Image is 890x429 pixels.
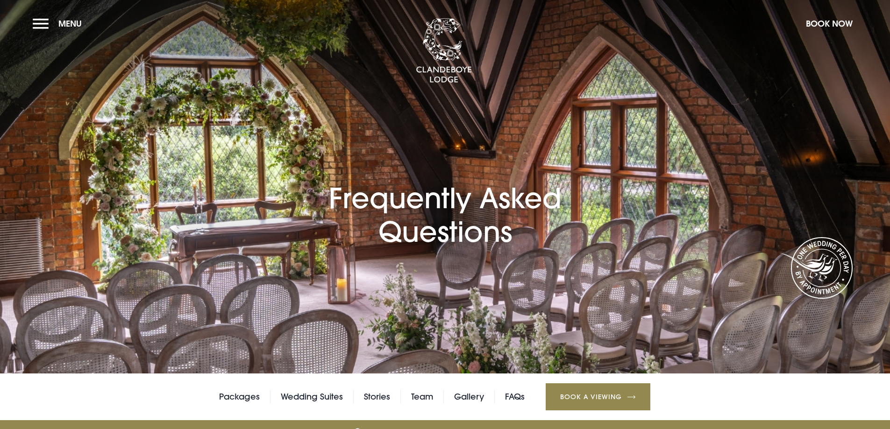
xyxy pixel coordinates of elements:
[801,14,857,34] button: Book Now
[281,390,343,404] a: Wedding Suites
[416,18,472,84] img: Clandeboye Lodge
[364,390,390,404] a: Stories
[411,390,433,404] a: Team
[258,130,632,248] h1: Frequently Asked Questions
[58,18,82,29] span: Menu
[454,390,484,404] a: Gallery
[505,390,525,404] a: FAQs
[219,390,260,404] a: Packages
[33,14,86,34] button: Menu
[546,383,650,410] a: Book a Viewing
